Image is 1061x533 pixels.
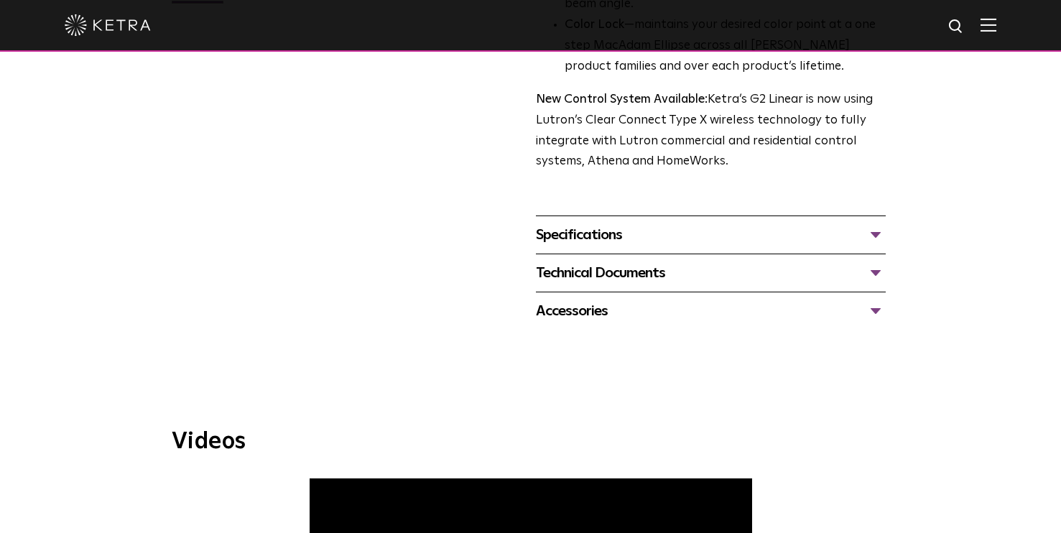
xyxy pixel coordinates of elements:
[536,90,886,173] p: Ketra’s G2 Linear is now using Lutron’s Clear Connect Type X wireless technology to fully integra...
[981,18,996,32] img: Hamburger%20Nav.svg
[536,300,886,323] div: Accessories
[536,261,886,284] div: Technical Documents
[65,14,151,36] img: ketra-logo-2019-white
[948,18,965,36] img: search icon
[536,93,708,106] strong: New Control System Available:
[172,430,890,453] h3: Videos
[536,223,886,246] div: Specifications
